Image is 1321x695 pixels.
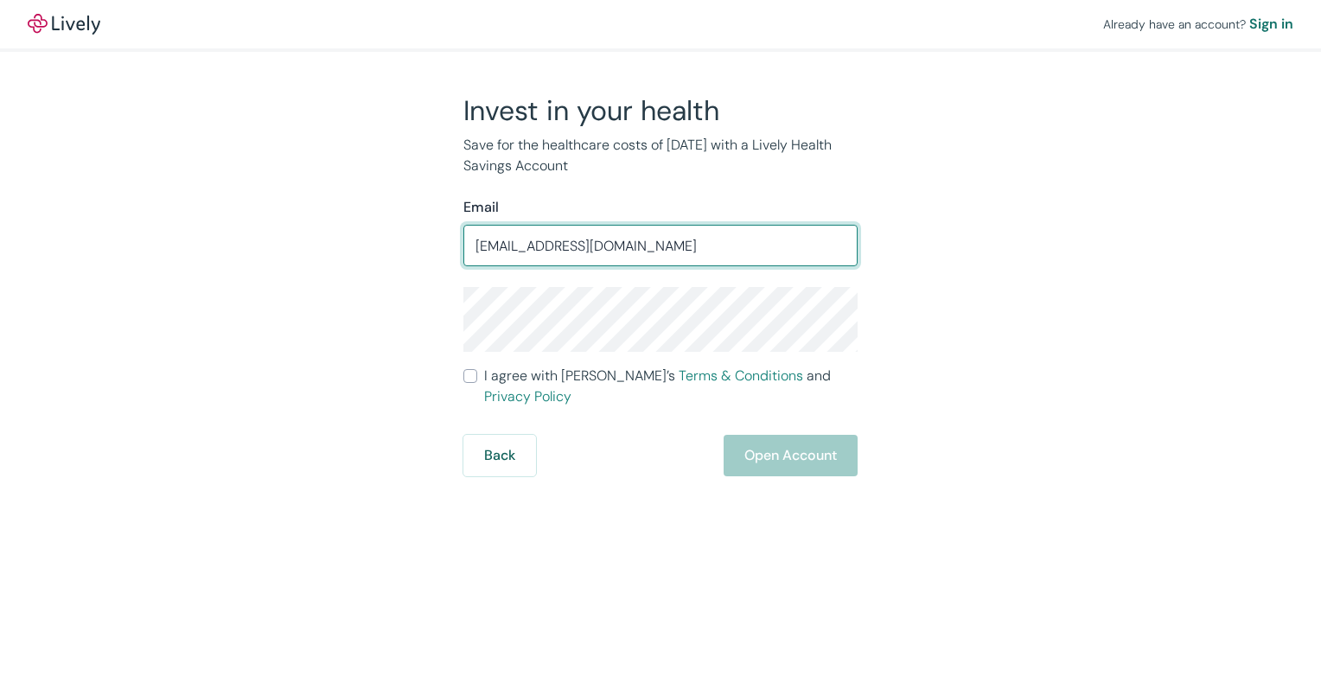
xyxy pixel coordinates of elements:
span: I agree with [PERSON_NAME]’s and [484,366,858,407]
a: Privacy Policy [484,387,571,405]
a: Terms & Conditions [679,367,803,385]
a: Sign in [1249,14,1293,35]
a: LivelyLively [28,14,100,35]
img: Lively [28,14,100,35]
p: Save for the healthcare costs of [DATE] with a Lively Health Savings Account [463,135,858,176]
h2: Invest in your health [463,93,858,128]
button: Back [463,435,536,476]
label: Email [463,197,499,218]
div: Already have an account? [1103,14,1293,35]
